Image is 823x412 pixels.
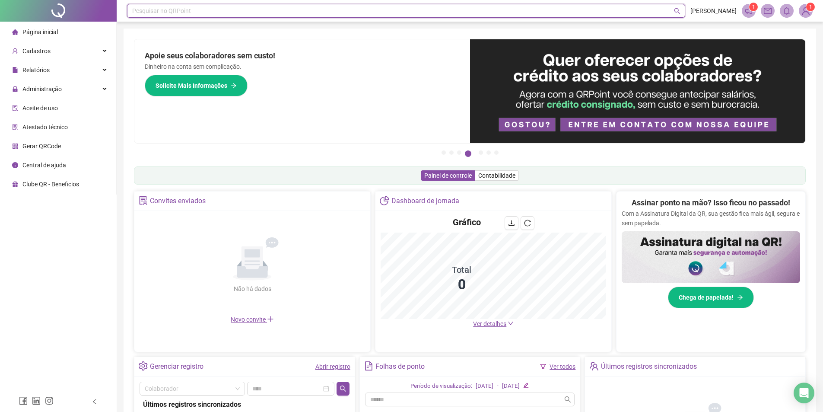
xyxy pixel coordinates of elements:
[674,8,680,14] span: search
[690,6,737,16] span: [PERSON_NAME]
[479,150,483,155] button: 5
[22,143,61,150] span: Gerar QRCode
[12,67,18,73] span: file
[12,86,18,92] span: lock
[449,150,454,155] button: 2
[486,150,491,155] button: 6
[267,316,274,323] span: plus
[457,150,461,155] button: 3
[32,396,41,405] span: linkedin
[12,48,18,54] span: user-add
[22,162,66,169] span: Central de ajuda
[473,320,506,327] span: Ver detalhes
[380,196,389,205] span: pie-chart
[145,62,460,71] p: Dinheiro na conta sem complicação.
[737,294,743,300] span: arrow-right
[12,162,18,168] span: info-circle
[679,293,734,302] span: Chega de papelada!
[550,363,575,370] a: Ver todos
[508,320,514,326] span: down
[478,172,515,179] span: Contabilidade
[622,231,800,283] img: banner%2F02c71560-61a6-44d4-94b9-c8ab97240462.png
[799,4,812,17] img: 91023
[92,399,98,405] span: left
[156,81,227,90] span: Solicite Mais Informações
[145,50,460,62] h2: Apoie seus colaboradores sem custo!
[540,364,546,370] span: filter
[494,150,499,155] button: 7
[12,105,18,111] span: audit
[12,124,18,130] span: solution
[213,284,292,294] div: Não há dados
[410,382,472,391] div: Período de visualização:
[783,7,791,15] span: bell
[752,4,755,10] span: 1
[364,361,373,370] span: file-text
[45,396,54,405] span: instagram
[794,383,814,403] div: Open Intercom Messenger
[764,7,772,15] span: mail
[139,361,148,370] span: setting
[497,382,499,391] div: -
[22,105,58,112] span: Aceite de uso
[465,150,471,157] button: 4
[22,181,79,188] span: Clube QR - Beneficios
[470,39,806,143] img: banner%2Fa8ee1423-cce5-4ffa-a127-5a2d429cc7d8.png
[476,382,493,391] div: [DATE]
[524,220,531,227] span: reload
[453,216,481,228] h4: Gráfico
[473,320,514,327] a: Ver detalhes down
[150,359,203,374] div: Gerenciar registro
[589,361,598,370] span: team
[22,86,62,93] span: Administração
[391,194,459,208] div: Dashboard de jornada
[668,287,754,308] button: Chega de papelada!
[145,75,248,96] button: Solicite Mais Informações
[632,197,790,209] h2: Assinar ponto na mão? Isso ficou no passado!
[564,396,571,403] span: search
[231,83,237,89] span: arrow-right
[12,181,18,187] span: gift
[22,124,68,131] span: Atestado técnico
[809,4,812,10] span: 1
[139,196,148,205] span: solution
[749,3,758,11] sup: 1
[22,67,50,73] span: Relatórios
[375,359,425,374] div: Folhas de ponto
[12,143,18,149] span: qrcode
[502,382,520,391] div: [DATE]
[143,399,346,410] div: Últimos registros sincronizados
[523,383,529,388] span: edit
[442,150,446,155] button: 1
[340,385,346,392] span: search
[19,396,28,405] span: facebook
[424,172,472,179] span: Painel de controle
[601,359,697,374] div: Últimos registros sincronizados
[150,194,206,208] div: Convites enviados
[508,220,515,227] span: download
[12,29,18,35] span: home
[745,7,753,15] span: notification
[622,209,800,228] p: Com a Assinatura Digital da QR, sua gestão fica mais ágil, segura e sem papelada.
[22,48,51,54] span: Cadastros
[231,316,274,323] span: Novo convite
[315,363,350,370] a: Abrir registro
[806,3,815,11] sup: Atualize o seu contato no menu Meus Dados
[22,29,58,35] span: Página inicial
